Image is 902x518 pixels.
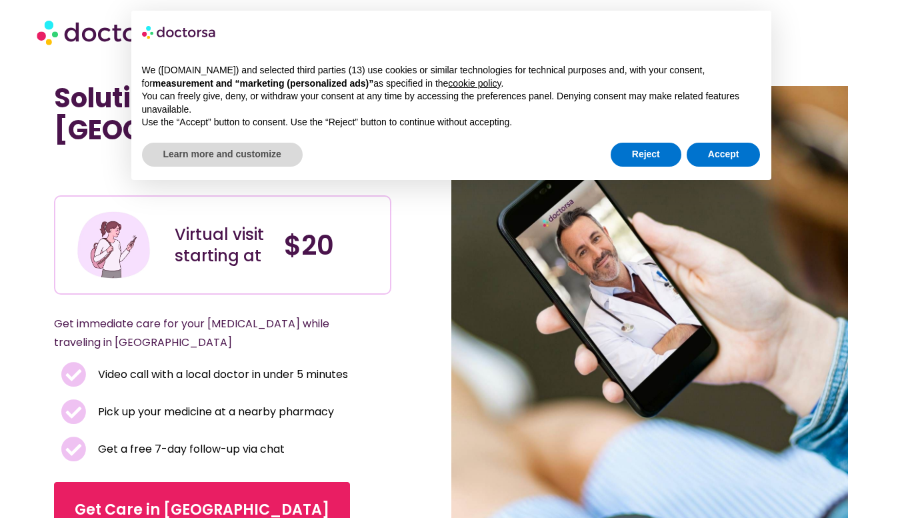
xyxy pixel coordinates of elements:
button: Learn more and customize [142,143,303,167]
button: Accept [687,143,761,167]
a: cookie policy [448,78,501,89]
span: Get a free 7-day follow-up via chat [95,440,285,459]
p: Get immediate care for your [MEDICAL_DATA] while traveling in [GEOGRAPHIC_DATA] [54,315,359,352]
p: You can freely give, deny, or withdraw your consent at any time by accessing the preferences pane... [142,90,761,116]
p: Use the “Accept” button to consent. Use the “Reject” button to continue without accepting. [142,116,761,129]
span: Pick up your medicine at a nearby pharmacy [95,403,334,421]
span: Video call with a local doctor in under 5 minutes [95,365,348,384]
iframe: Customer reviews powered by Trustpilot [61,166,261,182]
strong: measurement and “marketing (personalized ads)” [153,78,373,89]
button: Reject [611,143,681,167]
img: Illustration depicting a young woman in a casual outfit, engaged with her smartphone. She has a p... [75,207,152,283]
div: Virtual visit starting at [175,224,271,267]
h4: $20 [284,229,380,261]
p: We ([DOMAIN_NAME]) and selected third parties (13) use cookies or similar technologies for techni... [142,64,761,90]
h1: Solutions for a UTI in [GEOGRAPHIC_DATA] [54,82,391,146]
img: logo [142,21,217,43]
